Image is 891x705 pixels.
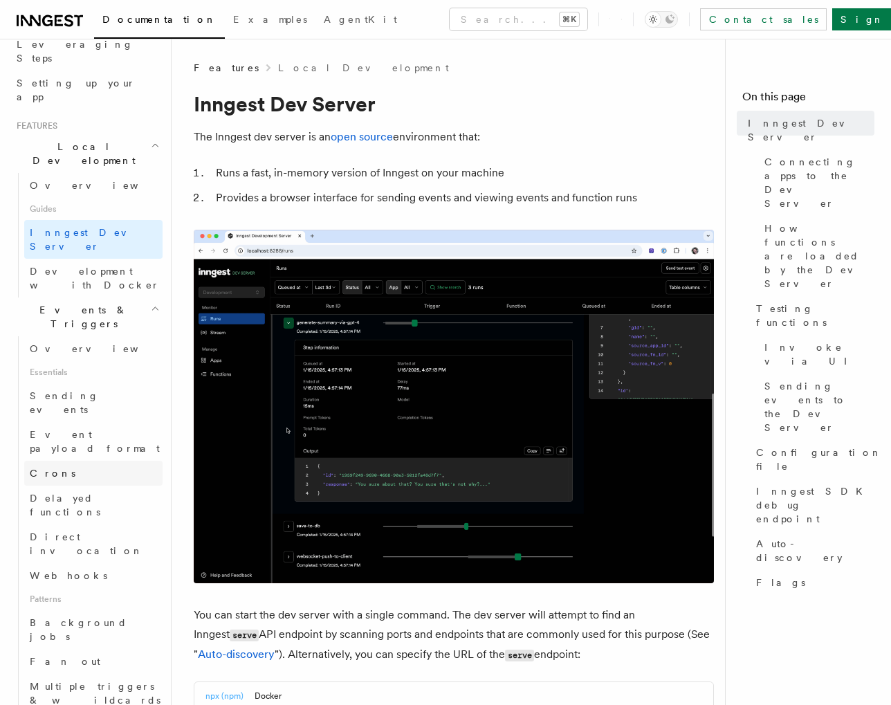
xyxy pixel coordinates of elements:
span: Inngest SDK debug endpoint [756,484,874,526]
li: Provides a browser interface for sending events and viewing events and function runs [212,188,714,208]
span: Overview [30,180,172,191]
span: Delayed functions [30,493,100,518]
img: Dev Server Demo [194,230,714,583]
span: Event payload format [30,429,160,454]
button: Local Development [11,134,163,173]
a: Auto-discovery [198,648,275,661]
span: Configuration file [756,446,882,473]
a: Overview [24,173,163,198]
span: Auto-discovery [756,537,874,565]
a: Development with Docker [24,259,163,297]
a: Contact sales [700,8,827,30]
span: Guides [24,198,163,220]
a: Webhooks [24,563,163,588]
a: Sending events to the Dev Server [759,374,874,440]
a: Event payload format [24,422,163,461]
span: Background jobs [30,617,127,642]
div: Local Development [11,173,163,297]
span: AgentKit [324,14,397,25]
a: Background jobs [24,610,163,649]
span: Crons [30,468,75,479]
span: Inngest Dev Server [748,116,874,144]
span: Webhooks [30,570,107,581]
span: Invoke via UI [764,340,874,368]
a: Direct invocation [24,524,163,563]
span: Documentation [102,14,217,25]
a: Documentation [94,4,225,39]
a: Crons [24,461,163,486]
kbd: ⌘K [560,12,579,26]
p: The Inngest dev server is an environment that: [194,127,714,147]
span: Inngest Dev Server [30,227,148,252]
a: Connecting apps to the Dev Server [759,149,874,216]
a: Sending events [24,383,163,422]
h4: On this page [742,89,874,111]
span: How functions are loaded by the Dev Server [764,221,874,291]
a: Leveraging Steps [11,32,163,71]
span: Sending events to the Dev Server [764,379,874,434]
a: Auto-discovery [751,531,874,570]
span: Patterns [24,588,163,610]
a: Delayed functions [24,486,163,524]
span: Overview [30,343,172,354]
button: Events & Triggers [11,297,163,336]
code: serve [505,650,534,661]
span: Flags [756,576,805,589]
span: Testing functions [756,302,874,329]
span: Direct invocation [30,531,143,556]
span: Features [11,120,57,131]
a: AgentKit [315,4,405,37]
code: serve [230,630,259,641]
a: Invoke via UI [759,335,874,374]
span: Setting up your app [17,77,136,102]
button: Toggle dark mode [645,11,678,28]
a: open source [331,130,393,143]
a: Inngest SDK debug endpoint [751,479,874,531]
p: You can start the dev server with a single command. The dev server will attempt to find an Innges... [194,605,714,665]
span: Features [194,61,259,75]
span: Local Development [11,140,151,167]
a: Inngest Dev Server [24,220,163,259]
a: Flags [751,570,874,595]
a: How functions are loaded by the Dev Server [759,216,874,296]
span: Essentials [24,361,163,383]
span: Leveraging Steps [17,39,134,64]
a: Fan out [24,649,163,674]
span: Events & Triggers [11,303,151,331]
span: Fan out [30,656,100,667]
li: Runs a fast, in-memory version of Inngest on your machine [212,163,714,183]
a: Local Development [278,61,449,75]
h1: Inngest Dev Server [194,91,714,116]
a: Setting up your app [11,71,163,109]
span: Connecting apps to the Dev Server [764,155,874,210]
a: Overview [24,336,163,361]
a: Configuration file [751,440,874,479]
a: Examples [225,4,315,37]
span: Sending events [30,390,99,415]
span: Examples [233,14,307,25]
span: Development with Docker [30,266,160,291]
a: Testing functions [751,296,874,335]
a: Inngest Dev Server [742,111,874,149]
button: Search...⌘K [450,8,587,30]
